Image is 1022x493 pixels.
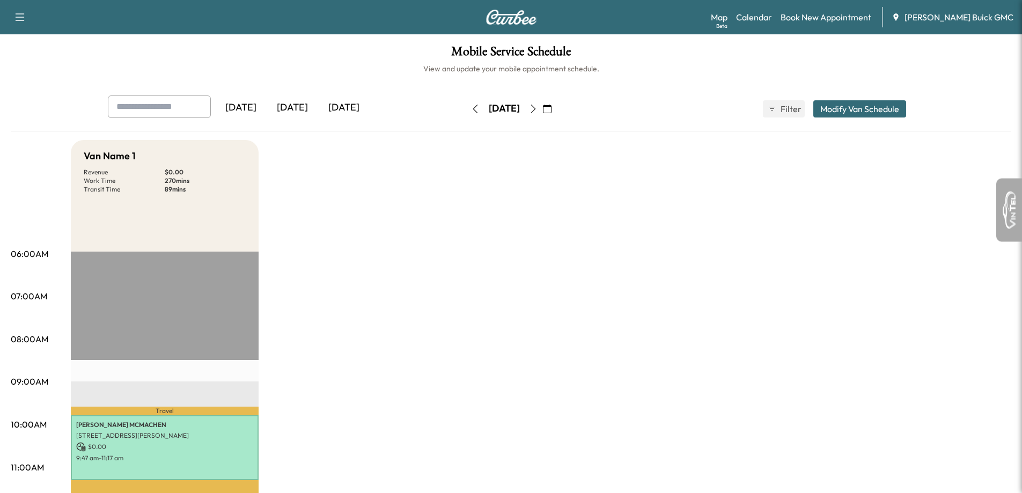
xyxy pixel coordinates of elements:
[11,418,47,431] p: 10:00AM
[84,149,136,164] h5: Van Name 1
[76,442,253,452] p: $ 0.00
[11,333,48,345] p: 08:00AM
[84,185,165,194] p: Transit Time
[11,247,48,260] p: 06:00AM
[489,102,520,115] div: [DATE]
[84,168,165,176] p: Revenue
[165,185,246,194] p: 89 mins
[76,421,253,429] p: [PERSON_NAME] MCMACHEN
[781,11,871,24] a: Book New Appointment
[711,11,727,24] a: MapBeta
[763,100,805,117] button: Filter
[11,290,47,303] p: 07:00AM
[71,407,259,415] p: Travel
[781,102,800,115] span: Filter
[318,95,370,120] div: [DATE]
[215,95,267,120] div: [DATE]
[905,11,1013,24] span: [PERSON_NAME] Buick GMC
[84,176,165,185] p: Work Time
[76,454,253,462] p: 9:47 am - 11:17 am
[165,176,246,185] p: 270 mins
[11,63,1011,74] h6: View and update your mobile appointment schedule.
[11,375,48,388] p: 09:00AM
[813,100,906,117] button: Modify Van Schedule
[11,45,1011,63] h1: Mobile Service Schedule
[716,22,727,30] div: Beta
[736,11,772,24] a: Calendar
[11,461,44,474] p: 11:00AM
[267,95,318,120] div: [DATE]
[76,431,253,440] p: [STREET_ADDRESS][PERSON_NAME]
[165,168,246,176] p: $ 0.00
[486,10,537,25] img: Curbee Logo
